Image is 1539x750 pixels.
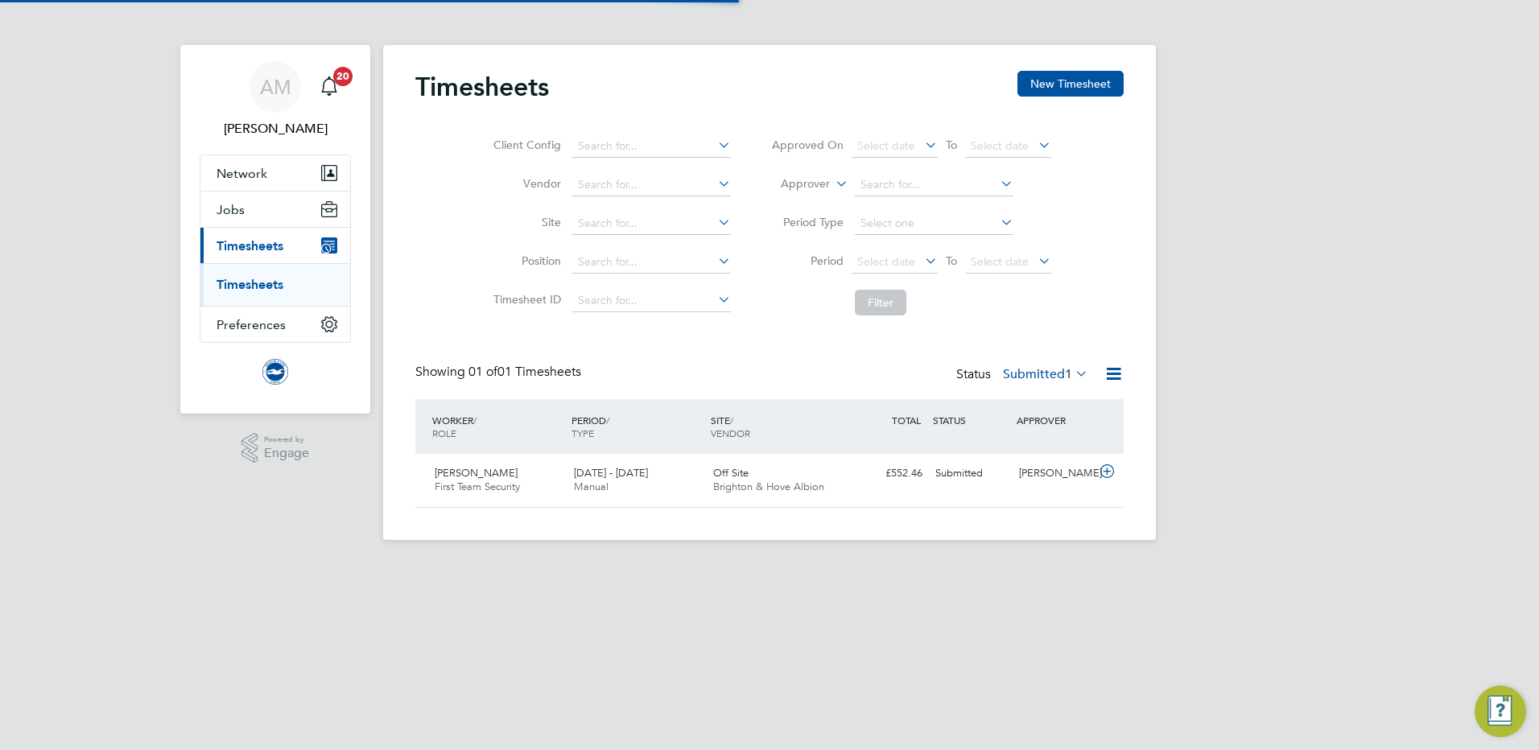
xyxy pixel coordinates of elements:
span: Select date [857,254,915,269]
button: New Timesheet [1017,71,1124,97]
button: Filter [855,290,906,315]
label: Site [489,215,561,229]
span: Select date [857,138,915,153]
button: Network [200,155,350,191]
button: Jobs [200,192,350,227]
label: Position [489,253,561,268]
span: Jobs [217,202,245,217]
span: / [606,414,609,427]
a: AM[PERSON_NAME] [200,61,351,138]
div: WORKER [428,406,567,447]
span: Manual [574,480,609,493]
span: ROLE [432,427,456,439]
span: VENDOR [711,427,750,439]
button: Timesheets [200,228,350,263]
span: Powered by [264,433,309,447]
label: Approver [757,176,830,192]
span: [DATE] - [DATE] [574,466,648,480]
div: APPROVER [1013,406,1096,435]
label: Period Type [771,215,844,229]
span: To [941,134,962,155]
button: Preferences [200,307,350,342]
label: Submitted [1003,366,1088,382]
input: Search for... [572,212,731,235]
span: [PERSON_NAME] [435,466,518,480]
span: Network [217,166,267,181]
nav: Main navigation [180,45,370,414]
div: Showing [415,364,584,381]
span: Select date [971,138,1029,153]
span: TOTAL [892,414,921,427]
span: Select date [971,254,1029,269]
input: Search for... [572,174,731,196]
label: Timesheet ID [489,292,561,307]
a: 20 [313,61,345,113]
span: / [730,414,733,427]
h2: Timesheets [415,71,549,103]
span: 01 Timesheets [468,364,581,380]
label: Period [771,253,844,268]
span: AM [260,76,291,97]
label: Vendor [489,176,561,191]
span: Timesheets [217,238,283,253]
input: Search for... [855,174,1013,196]
div: STATUS [929,406,1013,435]
input: Select one [855,212,1013,235]
label: Client Config [489,138,561,152]
div: Timesheets [200,263,350,306]
span: / [473,414,477,427]
span: Brighton & Hove Albion [713,480,824,493]
div: Submitted [929,460,1013,487]
input: Search for... [572,251,731,274]
div: Status [956,364,1091,386]
img: brightonandhovealbion-logo-retina.png [262,359,288,385]
div: [PERSON_NAME] [1013,460,1096,487]
span: 1 [1065,366,1072,382]
div: SITE [707,406,846,447]
input: Search for... [572,135,731,158]
span: Off Site [713,466,749,480]
span: First Team Security [435,480,520,493]
span: 20 [333,67,353,86]
span: To [941,250,962,271]
label: Approved On [771,138,844,152]
span: Engage [264,447,309,460]
input: Search for... [572,290,731,312]
span: 01 of [468,364,497,380]
span: TYPE [571,427,594,439]
button: Engage Resource Center [1475,686,1526,737]
div: £552.46 [845,460,929,487]
span: Preferences [217,317,286,332]
span: Adrian Morris [200,119,351,138]
a: Timesheets [217,277,283,292]
a: Powered byEngage [241,433,310,464]
div: PERIOD [567,406,707,447]
a: Go to home page [200,359,351,385]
